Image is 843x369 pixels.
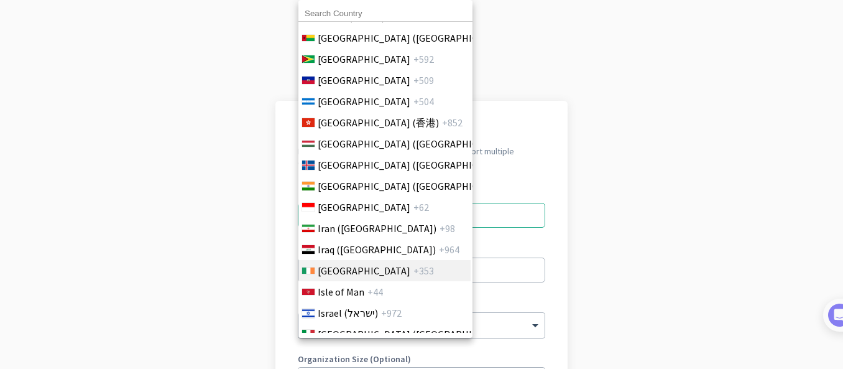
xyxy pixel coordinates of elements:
span: Iraq (‫[GEOGRAPHIC_DATA]‬‎) [318,242,436,257]
span: [GEOGRAPHIC_DATA] ([GEOGRAPHIC_DATA]) [318,179,512,194]
span: [GEOGRAPHIC_DATA] ([GEOGRAPHIC_DATA]) [318,157,512,172]
input: Search Country [298,6,472,22]
span: [GEOGRAPHIC_DATA] [318,200,410,215]
span: Israel (‫ישראל‬‎) [318,306,378,320]
span: +972 [381,306,402,320]
span: [GEOGRAPHIC_DATA] [318,94,410,109]
span: [GEOGRAPHIC_DATA] ([GEOGRAPHIC_DATA]) [318,30,512,45]
span: +592 [413,52,434,67]
span: +62 [413,200,429,215]
span: +964 [439,242,459,257]
span: [GEOGRAPHIC_DATA] (香港) [318,115,439,130]
span: [GEOGRAPHIC_DATA] ([GEOGRAPHIC_DATA]) [318,327,512,342]
span: [GEOGRAPHIC_DATA] [318,52,410,67]
span: +509 [413,73,434,88]
span: [GEOGRAPHIC_DATA] ([GEOGRAPHIC_DATA]) [318,136,512,151]
span: +852 [442,115,463,130]
span: +98 [440,221,455,236]
span: [GEOGRAPHIC_DATA] [318,263,410,278]
span: +504 [413,94,434,109]
span: Iran (‫[GEOGRAPHIC_DATA]‬‎) [318,221,436,236]
span: +353 [413,263,434,278]
span: [GEOGRAPHIC_DATA] [318,73,410,88]
span: Isle of Man [318,284,364,299]
span: +44 [367,284,383,299]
